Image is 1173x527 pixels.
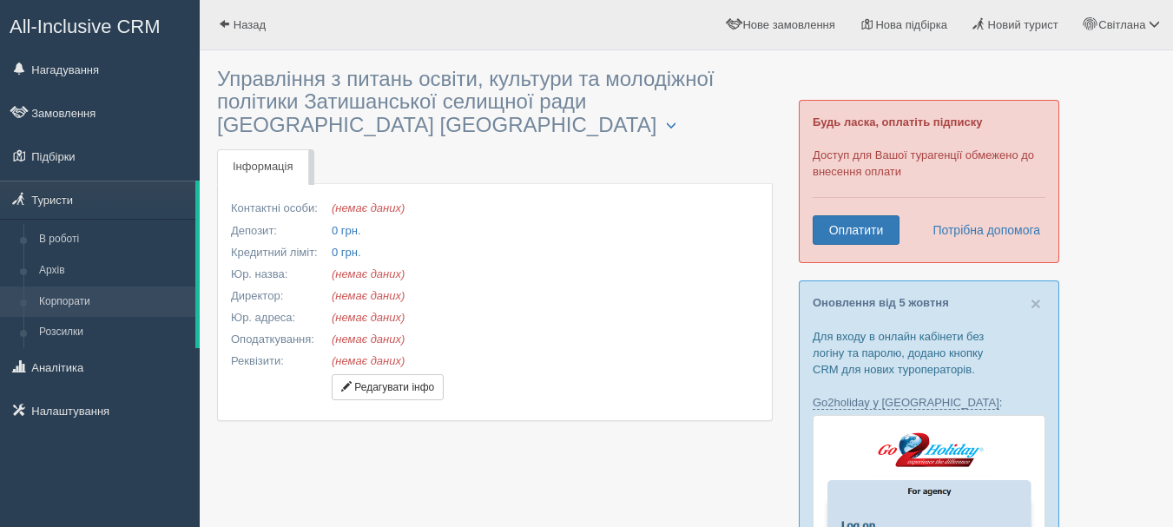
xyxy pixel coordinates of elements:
[742,18,834,31] span: Нове замовлення
[332,289,405,302] span: (немає даних)
[332,311,405,324] span: (немає даних)
[354,381,434,393] span: Редагувати інфо
[332,201,405,214] span: (немає даних)
[332,354,405,367] span: (немає даних)
[813,394,1045,411] p: :
[813,396,999,410] a: Go2holiday у [GEOGRAPHIC_DATA]
[31,287,195,318] a: Корпорати
[231,306,325,328] td: Юр. адреса:
[217,68,773,136] h3: Управління з питань освіти, культури та молодіжної політики Затишанської селищної ради [GEOGRAPHI...
[332,374,444,400] a: Редагувати інфо
[231,350,325,372] td: Реквізити:
[231,263,325,285] td: Юр. назва:
[325,241,759,263] td: 0 грн.
[813,215,900,245] a: Оплатити
[332,267,405,280] span: (немає даних)
[231,328,325,350] td: Оподаткування:
[813,115,982,128] b: Будь ласка, оплатіть підписку
[1098,18,1145,31] span: Світлана
[988,18,1058,31] span: Новий турист
[231,241,325,263] td: Кредитний ліміт:
[233,160,293,173] span: Інформація
[813,328,1045,378] p: Для входу в онлайн кабінети без логіну та паролю, додано кнопку CRM для нових туроператорів.
[31,224,195,255] a: В роботі
[875,18,947,31] span: Нова підбірка
[234,18,266,31] span: Назад
[1031,293,1041,313] span: ×
[1,1,199,49] a: All-Inclusive CRM
[799,100,1059,263] div: Доступ для Вашої турагенції обмежено до внесення оплати
[31,317,195,348] a: Розсилки
[332,333,405,346] span: (немає даних)
[921,215,1041,245] a: Потрібна допомога
[1031,294,1041,313] button: Close
[231,197,325,219] td: Контактні особи:
[325,220,759,241] td: 0 грн.
[10,16,161,37] span: All-Inclusive CRM
[813,296,949,309] a: Оновлення від 5 жовтня
[231,285,325,306] td: Директор:
[217,149,309,185] a: Інформація
[31,255,195,287] a: Архів
[231,220,325,241] td: Депозит:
